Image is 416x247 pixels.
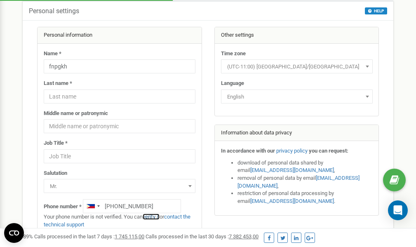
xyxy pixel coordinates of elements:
[4,223,24,243] button: Open CMP widget
[146,233,259,240] span: Calls processed in the last 30 days :
[237,159,373,174] li: download of personal data shared by email ,
[215,27,379,44] div: Other settings
[229,233,259,240] u: 7 382 453,00
[221,148,275,154] strong: In accordance with our
[38,27,202,44] div: Personal information
[44,149,195,163] input: Job Title
[250,167,334,173] a: [EMAIL_ADDRESS][DOMAIN_NAME]
[44,139,68,147] label: Job Title *
[44,110,108,118] label: Middle name or patronymic
[44,50,61,58] label: Name *
[44,213,195,228] p: Your phone number is not verified. You can or
[365,7,387,14] button: HELP
[221,89,373,104] span: English
[44,80,72,87] label: Last name *
[388,200,408,220] div: Open Intercom Messenger
[237,190,373,205] li: restriction of personal data processing by email .
[83,200,102,213] div: Telephone country code
[44,214,190,228] a: contact the technical support
[44,119,195,133] input: Middle name or patronymic
[221,50,246,58] label: Time zone
[237,175,360,189] a: [EMAIL_ADDRESS][DOMAIN_NAME]
[44,169,67,177] label: Salutation
[276,148,308,154] a: privacy policy
[237,174,373,190] li: removal of personal data by email ,
[309,148,348,154] strong: you can request:
[44,59,195,73] input: Name
[143,214,160,220] a: verify it
[221,80,244,87] label: Language
[224,91,370,103] span: English
[115,233,144,240] u: 1 745 115,00
[250,198,334,204] a: [EMAIL_ADDRESS][DOMAIN_NAME]
[44,179,195,193] span: Mr.
[44,89,195,104] input: Last name
[34,233,144,240] span: Calls processed in the last 7 days :
[215,125,379,141] div: Information about data privacy
[44,203,82,211] label: Phone number *
[224,61,370,73] span: (UTC-11:00) Pacific/Midway
[47,181,193,192] span: Mr.
[83,199,181,213] input: +1-800-555-55-55
[221,59,373,73] span: (UTC-11:00) Pacific/Midway
[29,7,79,15] h5: Personal settings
